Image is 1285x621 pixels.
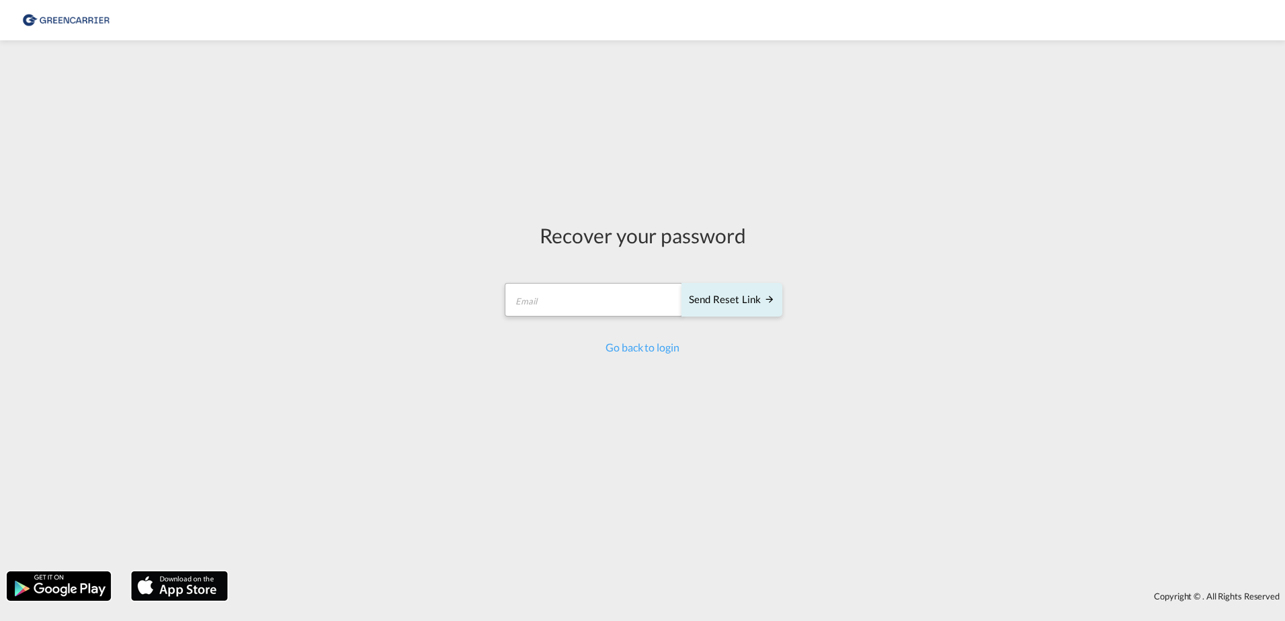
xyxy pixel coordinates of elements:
[689,292,775,308] div: Send reset link
[130,570,229,602] img: apple.png
[606,341,679,354] a: Go back to login
[505,283,683,317] input: Email
[235,585,1285,608] div: Copyright © . All Rights Reserved
[503,221,782,249] div: Recover your password
[764,294,775,304] md-icon: icon-arrow-right
[20,5,111,36] img: b0b18ec08afe11efb1d4932555f5f09d.png
[5,570,112,602] img: google.png
[681,283,782,317] button: SEND RESET LINK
